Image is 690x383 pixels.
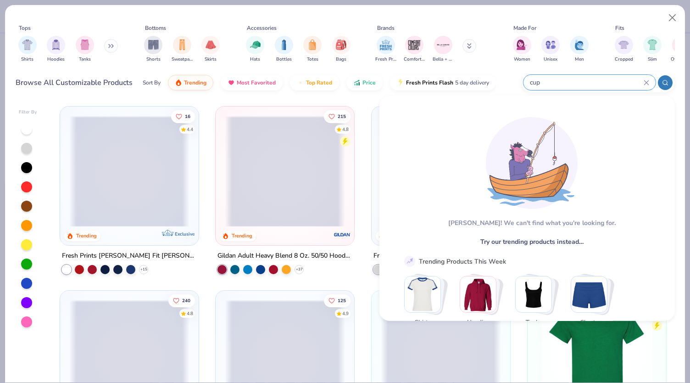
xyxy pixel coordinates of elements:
[397,79,404,86] img: flash.gif
[19,109,37,116] div: Filter By
[570,36,589,63] div: filter for Men
[303,36,322,63] div: filter for Totes
[47,36,65,63] button: filter button
[144,36,162,63] div: filter for Shorts
[177,39,187,50] img: Sweatpants Image
[647,39,657,50] img: Slim Image
[168,294,195,307] button: Like
[460,276,502,331] button: Stack Card Button Hoodies
[76,36,94,63] button: filter button
[518,318,548,327] span: Tanks
[343,126,349,133] div: 4.8
[228,79,235,86] img: most_fav.gif
[250,39,261,50] img: Hats Image
[529,77,644,88] input: Try "T-Shirt"
[279,39,289,50] img: Bottles Image
[516,276,551,312] img: Tanks
[615,36,633,63] div: filter for Cropped
[246,36,264,63] button: filter button
[324,110,351,123] button: Like
[436,38,450,52] img: Bella + Canvas Image
[570,36,589,63] button: filter button
[373,250,508,262] div: Fresh Prints Denver Mock Neck Heavyweight Sweatshirt
[19,24,31,32] div: Tops
[405,276,440,312] img: Shirts
[168,75,213,90] button: Trending
[648,56,657,63] span: Slim
[541,36,560,63] button: filter button
[615,36,633,63] button: filter button
[343,310,349,317] div: 4.9
[419,256,506,266] div: Trending Products This Week
[246,36,264,63] div: filter for Hats
[544,56,557,63] span: Unisex
[375,36,396,63] div: filter for Fresh Prints
[148,39,159,50] img: Shorts Image
[205,56,217,63] span: Skirts
[407,38,421,52] img: Comfort Colors Image
[172,36,193,63] div: filter for Sweatpants
[336,39,346,50] img: Bags Image
[545,39,556,50] img: Unisex Image
[463,318,493,327] span: Hoodies
[574,318,604,327] span: Shorts
[513,24,536,32] div: Made For
[338,114,346,118] span: 215
[275,36,293,63] button: filter button
[217,250,352,262] div: Gildan Adult Heavy Blend 8 Oz. 50/50 Hooded Sweatshirt
[307,39,317,50] img: Totes Image
[404,276,446,331] button: Stack Card Button Shirts
[541,36,560,63] div: filter for Unisex
[18,36,37,63] button: filter button
[404,56,425,63] span: Comfort Colors
[618,39,629,50] img: Cropped Image
[571,276,607,312] img: Shorts
[171,110,195,123] button: Like
[144,36,162,63] button: filter button
[47,56,65,63] span: Hoodies
[517,39,527,50] img: Women Image
[237,79,276,86] span: Most Favorited
[377,24,395,32] div: Brands
[182,298,190,303] span: 240
[16,77,133,88] div: Browse All Customizable Products
[404,36,425,63] div: filter for Comfort Colors
[513,36,531,63] button: filter button
[332,36,351,63] button: filter button
[18,36,37,63] div: filter for Shirts
[615,56,633,63] span: Cropped
[221,75,283,90] button: Most Favorited
[455,78,489,88] span: 5 day delivery
[174,231,194,237] span: Exclusive
[643,36,662,63] button: filter button
[143,79,161,87] div: Sort By
[206,39,216,50] img: Skirts Image
[146,56,161,63] span: Shorts
[379,38,393,52] img: Fresh Prints Image
[514,56,530,63] span: Women
[297,79,304,86] img: TopRated.gif
[290,75,339,90] button: Top Rated
[515,276,557,331] button: Stack Card Button Tanks
[185,114,190,118] span: 16
[324,294,351,307] button: Like
[80,39,90,50] img: Tanks Image
[433,56,454,63] span: Bella + Canvas
[307,56,318,63] span: Totes
[201,36,220,63] button: filter button
[172,56,193,63] span: Sweatpants
[250,56,260,63] span: Hats
[76,36,94,63] div: filter for Tanks
[346,75,383,90] button: Price
[275,36,293,63] div: filter for Bottles
[184,79,206,86] span: Trending
[175,79,182,86] img: trending.gif
[480,237,583,247] span: Try our trending products instead…
[140,267,147,272] span: + 15
[571,276,613,331] button: Stack Card Button Shorts
[79,56,91,63] span: Tanks
[406,257,414,265] img: trend_line.gif
[375,36,396,63] button: filter button
[615,24,624,32] div: Fits
[187,310,193,317] div: 4.8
